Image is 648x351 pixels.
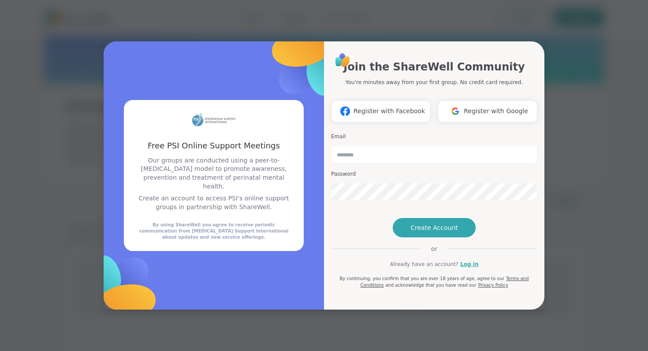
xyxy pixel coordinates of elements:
span: Register with Google [464,107,528,116]
h1: Join the ShareWell Community [343,59,525,75]
a: Log in [460,260,478,268]
h3: Free PSI Online Support Meetings [134,140,293,151]
p: You're minutes away from your first group. No credit card required. [346,78,523,86]
a: Terms and Conditions [360,276,529,288]
h3: Password [331,170,537,178]
span: Create Account [410,223,458,232]
div: By using ShareWell you agree to receive periodic communication from [MEDICAL_DATA] Support Intern... [134,222,293,240]
h3: Email [331,133,537,140]
span: Register with Facebook [354,107,425,116]
button: Create Account [393,218,476,237]
p: Our groups are conducted using a peer-to-[MEDICAL_DATA] model to promote awareness, prevention an... [134,156,293,191]
img: ShareWell Logo [333,50,353,70]
a: Privacy Policy [478,283,508,288]
img: ShareWell Logomark [337,103,354,119]
button: Register with Facebook [331,100,431,122]
span: By continuing, you confirm that you are over 18 years of age, agree to our [339,276,504,281]
span: and acknowledge that you have read our [385,283,476,288]
img: partner logo [192,111,236,129]
button: Register with Google [438,100,537,122]
img: ShareWell Logomark [447,103,464,119]
p: Create an account to access PSI's online support groups in partnership with ShareWell. [134,194,293,211]
span: Already have an account? [390,260,458,268]
span: or [421,244,448,253]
